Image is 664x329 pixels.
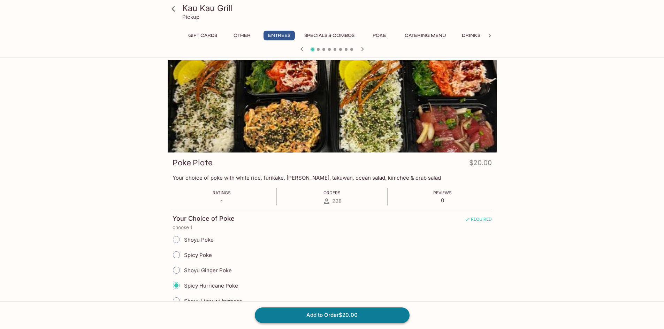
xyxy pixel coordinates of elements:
[465,217,492,225] span: REQUIRED
[184,282,238,289] span: Spicy Hurricane Poke
[184,298,243,304] span: Shoyu Limu w/ Inamona
[227,31,258,40] button: Other
[469,157,492,171] h4: $20.00
[364,31,395,40] button: Poke
[182,14,199,20] p: Pickup
[173,174,492,181] p: Your choice of poke with white rice, furikake, [PERSON_NAME], takuwan, ocean salad, kimchee & cra...
[264,31,295,40] button: Entrees
[433,197,452,204] p: 0
[168,60,497,152] div: Poke Plate
[433,190,452,195] span: Reviews
[184,236,214,243] span: Shoyu Poke
[323,190,341,195] span: Orders
[401,31,450,40] button: Catering Menu
[184,267,232,274] span: Shoyu Ginger Poke
[184,252,212,258] span: Spicy Poke
[213,190,231,195] span: Ratings
[182,3,494,14] h3: Kau Kau Grill
[300,31,358,40] button: Specials & Combos
[255,307,410,323] button: Add to Order$20.00
[332,198,342,204] span: 228
[456,31,487,40] button: Drinks
[173,157,213,168] h3: Poke Plate
[173,215,235,222] h4: Your Choice of Poke
[173,225,492,230] p: choose 1
[213,197,231,204] p: -
[184,31,221,40] button: Gift Cards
